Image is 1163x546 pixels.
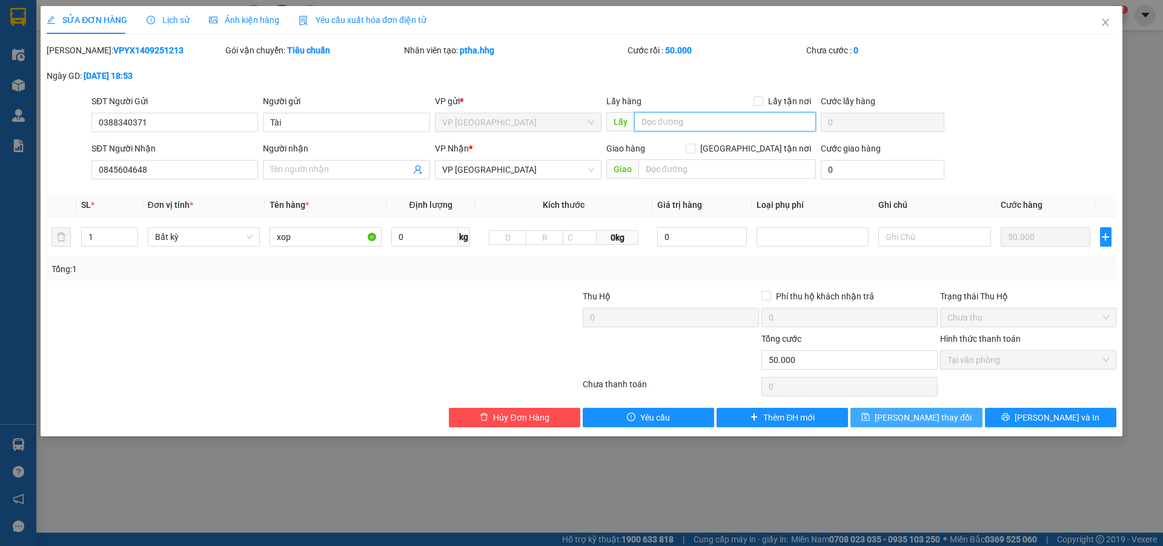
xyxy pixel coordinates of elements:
div: Ngày GD: [47,69,223,82]
span: Chưa thu [947,308,1109,327]
button: Close [1088,6,1122,40]
span: SL [81,200,91,210]
strong: HÃNG XE HẢI HOÀNG GIA [68,12,145,38]
button: plusThêm ĐH mới [717,408,848,427]
span: VP Đà Nẵng [442,161,594,179]
div: Tổng: 1 [51,262,449,276]
label: Hình thức thanh toán [940,334,1021,344]
span: Lịch sử [147,15,190,25]
strong: PHIẾU GỬI HÀNG [58,65,156,78]
span: Tổng cước [761,334,801,344]
th: Ghi chú [873,193,995,217]
input: Ghi Chú [878,227,990,247]
span: VP Cầu Yên Xuân [442,113,594,132]
span: 42 [PERSON_NAME] - Vinh - [GEOGRAPHIC_DATA] [55,41,159,62]
span: picture [209,16,217,24]
span: save [861,413,870,422]
span: Giao hàng [606,144,645,153]
span: Yêu cầu xuất hóa đơn điện tử [299,15,426,25]
span: Thêm ĐH mới [763,411,815,424]
span: clock-circle [147,16,155,24]
div: VP gửi [435,95,601,108]
span: plus [1101,232,1111,242]
div: SĐT Người Nhận [91,142,258,155]
span: Cước hàng [1001,200,1042,210]
span: Tên hàng [270,200,309,210]
b: 50.000 [665,45,692,55]
span: user-add [413,165,423,175]
div: Gói vận chuyển: [225,44,402,57]
button: plus [1100,227,1112,247]
div: Nhân viên tạo: [404,44,625,57]
span: Định lượng [409,200,452,210]
span: VP Nhận [435,144,469,153]
span: exclamation-circle [627,413,635,422]
span: [GEOGRAPHIC_DATA] tận nơi [695,142,816,155]
span: Yêu cầu [640,411,670,424]
span: Thu Hộ [583,291,611,301]
span: Giao [606,159,638,179]
span: Giá trị hàng [657,200,702,210]
input: Dọc đường [634,112,816,132]
div: [PERSON_NAME]: [47,44,223,57]
button: exclamation-circleYêu cầu [583,408,714,427]
input: VD: Bàn, Ghế [270,227,382,247]
input: Cước lấy hàng [821,113,944,132]
div: Người gửi [263,95,429,108]
b: 0 [853,45,858,55]
span: [PERSON_NAME] thay đổi [875,411,972,424]
b: [DATE] 18:53 [84,71,133,81]
div: Người nhận [263,142,429,155]
span: edit [47,16,55,24]
span: 0kg [597,230,638,245]
span: [PERSON_NAME] và In [1015,411,1099,424]
span: delete [480,413,488,422]
span: kg [458,227,470,247]
b: ptha.hhg [460,45,494,55]
span: Ảnh kiện hàng [209,15,279,25]
b: Tiêu chuẩn [287,45,330,55]
label: Cước giao hàng [821,144,881,153]
img: logo [7,27,45,87]
div: Chưa cước : [806,44,982,57]
span: Lấy hàng [606,96,641,106]
b: VPYX1409251213 [113,45,184,55]
img: icon [299,16,308,25]
input: D [489,230,526,245]
th: Loại phụ phí [752,193,873,217]
span: close [1101,18,1110,27]
input: Cước giao hàng [821,160,944,179]
span: plus [750,413,758,422]
input: 0 [1001,227,1091,247]
span: SỬA ĐƠN HÀNG [47,15,127,25]
span: Phí thu hộ khách nhận trả [771,290,879,303]
span: Lấy tận nơi [763,95,816,108]
span: Tại văn phòng [947,351,1109,369]
button: delete [51,227,71,247]
button: deleteHủy Đơn Hàng [449,408,580,427]
div: Chưa thanh toán [581,378,760,399]
span: Kích thước [543,200,585,210]
input: Dọc đường [638,159,816,179]
button: save[PERSON_NAME] thay đổi [850,408,982,427]
div: Cước rồi : [628,44,804,57]
button: printer[PERSON_NAME] và In [985,408,1116,427]
span: Bất kỳ [155,228,253,246]
span: Đơn vị tính [148,200,193,210]
div: Trạng thái Thu Hộ [940,290,1116,303]
input: R [526,230,563,245]
div: SĐT Người Gửi [91,95,258,108]
span: Hủy Đơn Hàng [493,411,549,424]
label: Cước lấy hàng [821,96,875,106]
strong: Hotline : [PHONE_NUMBER] - [PHONE_NUMBER] [51,81,162,99]
span: Lấy [606,112,634,132]
span: VPYX1409251213 [168,45,256,58]
input: C [563,230,597,245]
span: printer [1001,413,1010,422]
